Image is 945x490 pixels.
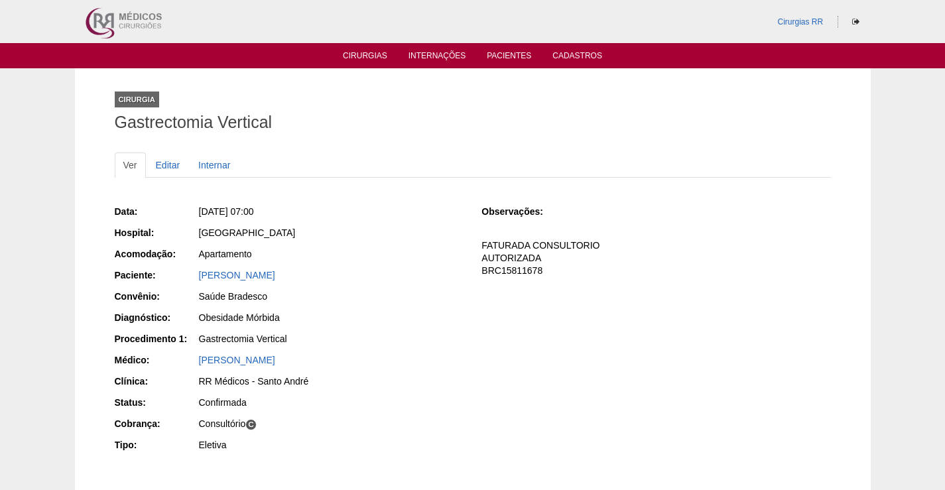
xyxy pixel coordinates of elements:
[777,17,823,27] a: Cirurgias RR
[852,18,859,26] i: Sair
[115,269,198,282] div: Paciente:
[190,153,239,178] a: Internar
[147,153,189,178] a: Editar
[487,51,531,64] a: Pacientes
[115,92,159,107] div: Cirurgia
[199,311,464,324] div: Obesidade Mórbida
[245,419,257,430] span: C
[115,114,831,131] h1: Gastrectomia Vertical
[409,51,466,64] a: Internações
[552,51,602,64] a: Cadastros
[115,438,198,452] div: Tipo:
[115,153,146,178] a: Ver
[199,355,275,365] a: [PERSON_NAME]
[115,417,198,430] div: Cobrança:
[199,270,275,280] a: [PERSON_NAME]
[199,290,464,303] div: Saúde Bradesco
[481,239,830,277] p: FATURADA CONSULTORIO AUTORIZADA BRC15811678
[199,247,464,261] div: Apartamento
[115,396,198,409] div: Status:
[115,205,198,218] div: Data:
[199,226,464,239] div: [GEOGRAPHIC_DATA]
[115,247,198,261] div: Acomodação:
[115,375,198,388] div: Clínica:
[115,290,198,303] div: Convênio:
[199,375,464,388] div: RR Médicos - Santo André
[481,205,564,218] div: Observações:
[199,396,464,409] div: Confirmada
[199,438,464,452] div: Eletiva
[115,311,198,324] div: Diagnóstico:
[115,332,198,345] div: Procedimento 1:
[199,417,464,430] div: Consultório
[115,226,198,239] div: Hospital:
[199,206,254,217] span: [DATE] 07:00
[343,51,387,64] a: Cirurgias
[199,332,464,345] div: Gastrectomia Vertical
[115,353,198,367] div: Médico:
